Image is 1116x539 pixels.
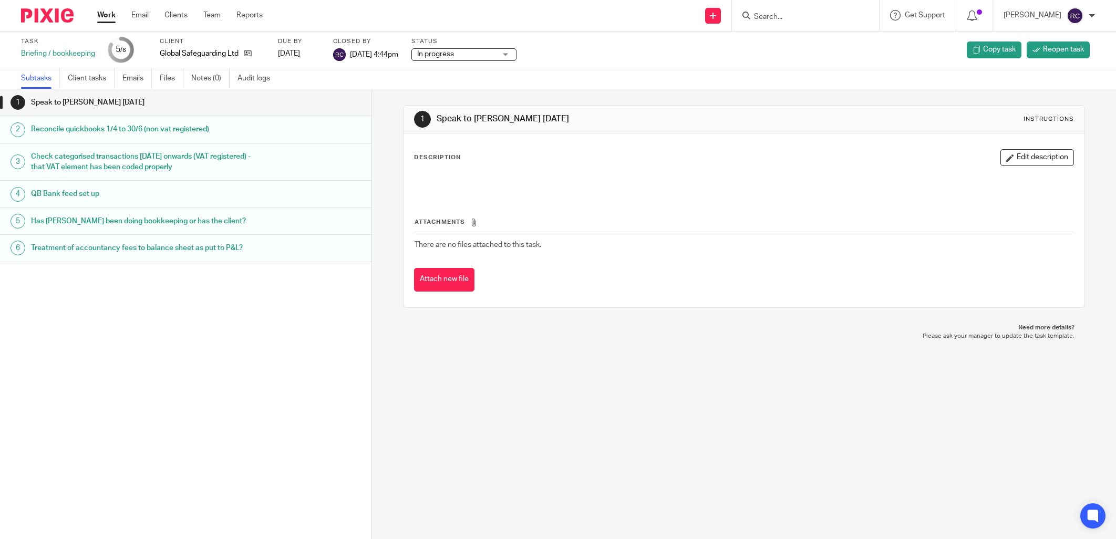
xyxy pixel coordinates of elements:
h1: QB Bank feed set up [31,186,251,202]
span: Get Support [905,12,945,19]
div: 1 [11,95,25,110]
div: 5 [11,214,25,229]
p: [PERSON_NAME] [1004,10,1061,20]
div: Briefing / bookkeeping [21,48,95,59]
label: Status [411,37,516,46]
a: Subtasks [21,68,60,89]
a: Email [131,10,149,20]
h1: Treatment of accountancy fees to balance sheet as put to P&L? [31,240,251,256]
img: svg%3E [1067,7,1083,24]
h1: Check categorised transactions [DATE] onwards (VAT registered) - that VAT element has been coded ... [31,149,251,175]
div: 5 [116,44,126,56]
p: Please ask your manager to update the task template. [414,332,1074,340]
a: Client tasks [68,68,115,89]
span: There are no files attached to this task. [415,241,541,248]
label: Due by [278,37,320,46]
h1: Speak to [PERSON_NAME] [DATE] [31,95,251,110]
div: 3 [11,154,25,169]
div: [DATE] [278,48,320,59]
a: Reports [236,10,263,20]
img: svg%3E [333,48,346,61]
h1: Reconcile quickbooks 1/4 to 30/6 (non vat registered) [31,121,251,137]
a: Copy task [967,42,1021,58]
input: Search [753,13,848,22]
a: Emails [122,68,152,89]
div: Instructions [1024,115,1074,123]
a: Notes (0) [191,68,230,89]
label: Closed by [333,37,398,46]
div: 1 [414,111,431,128]
a: Team [203,10,221,20]
p: Need more details? [414,324,1074,332]
a: Work [97,10,116,20]
div: 2 [11,122,25,137]
h1: Speak to [PERSON_NAME] [DATE] [437,113,767,125]
a: Files [160,68,183,89]
label: Client [160,37,265,46]
h1: Has [PERSON_NAME] been doing bookkeeping or has the client? [31,213,251,229]
span: Copy task [983,44,1016,55]
a: Audit logs [237,68,278,89]
label: Task [21,37,95,46]
span: Reopen task [1043,44,1084,55]
button: Attach new file [414,268,474,292]
button: Edit description [1000,149,1074,166]
p: Global Safeguarding Ltd [160,48,239,59]
p: Description [414,153,461,162]
div: 6 [11,241,25,255]
span: Attachments [415,219,465,225]
div: 4 [11,187,25,202]
span: [DATE] 4:44pm [350,50,398,58]
small: /6 [120,47,126,53]
a: Reopen task [1027,42,1090,58]
img: Pixie [21,8,74,23]
a: Clients [164,10,188,20]
span: In progress [417,50,454,58]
